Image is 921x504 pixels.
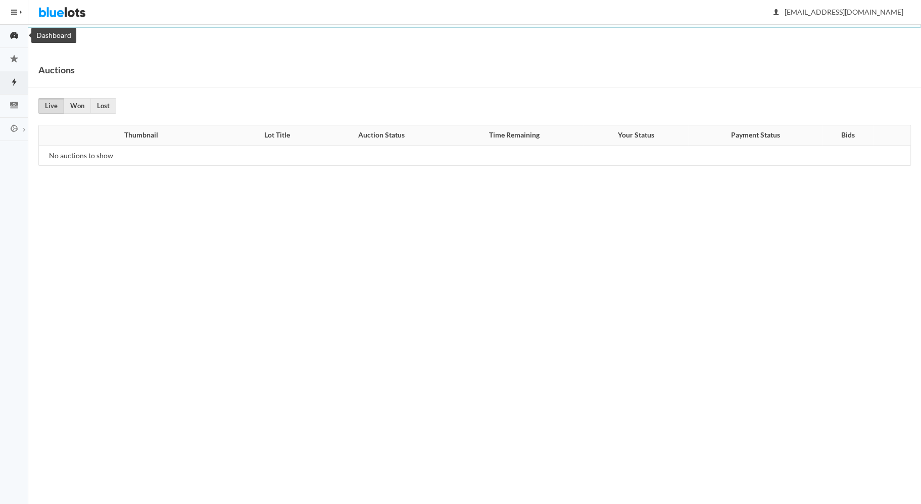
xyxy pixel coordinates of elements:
th: Time Remaining [446,125,584,146]
div: Dashboard [31,28,76,43]
th: Your Status [584,125,688,146]
a: Live [38,98,64,114]
th: Payment Status [688,125,822,146]
span: [EMAIL_ADDRESS][DOMAIN_NAME] [773,8,903,16]
a: Won [64,98,91,114]
a: Lost [90,98,116,114]
th: Lot Title [237,125,317,146]
td: No auctions to show [39,146,237,166]
th: Thumbnail [39,125,237,146]
th: Auction Status [317,125,446,146]
th: Bids [822,125,874,146]
h1: Auctions [38,62,75,77]
ion-icon: person [771,8,781,18]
